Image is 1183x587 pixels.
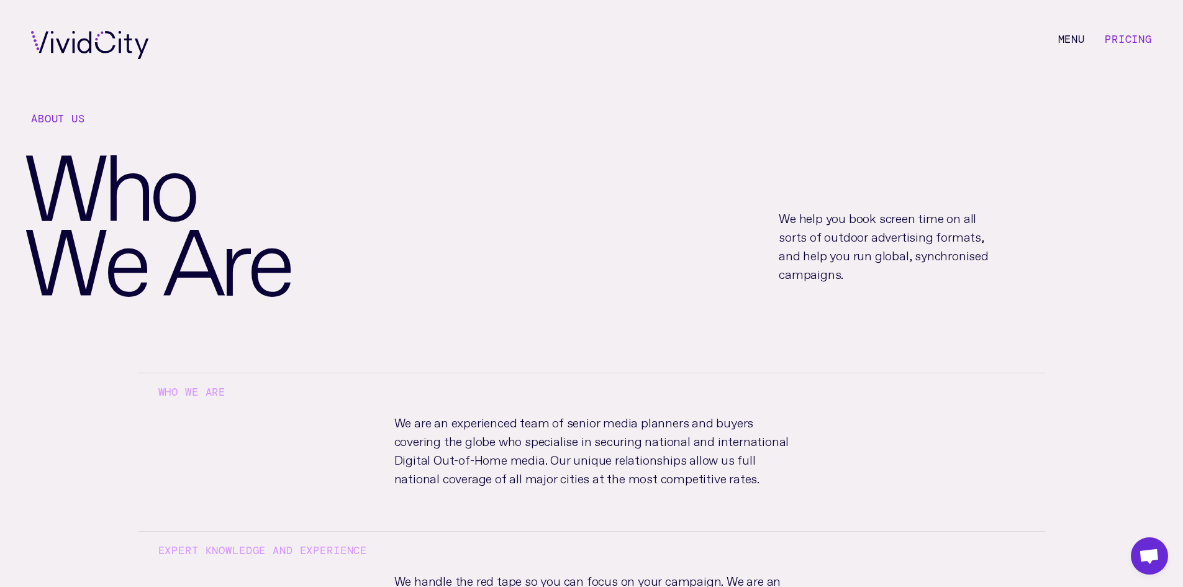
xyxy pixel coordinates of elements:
[138,373,1045,412] h3: Who we are
[779,207,997,282] p: We help you book screen time on all sorts of outdoor advertising formats, and help you run global...
[374,412,809,511] p: We are an experienced team of senior media planners and buyers covering the globe who specialise ...
[1131,537,1168,575] a: Open chat
[1105,32,1152,46] a: Pricing
[138,531,1045,570] h3: Expert knowledge and experience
